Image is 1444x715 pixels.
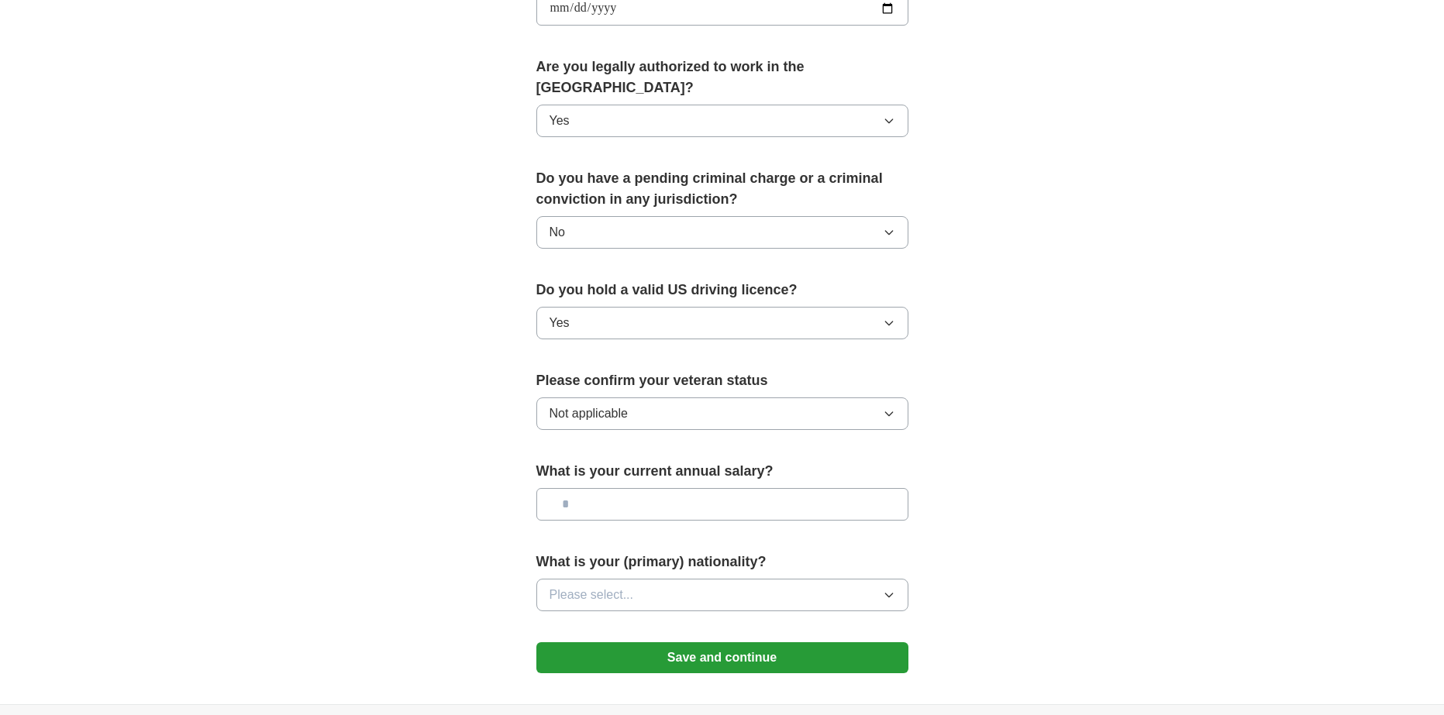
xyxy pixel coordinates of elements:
button: No [536,216,908,249]
button: Yes [536,307,908,339]
button: Not applicable [536,397,908,430]
label: What is your (primary) nationality? [536,552,908,572]
label: What is your current annual salary? [536,461,908,482]
span: No [550,223,565,242]
label: Please confirm your veteran status [536,370,908,391]
button: Please select... [536,579,908,611]
button: Save and continue [536,642,908,673]
span: Yes [550,314,570,332]
span: Please select... [550,586,634,604]
span: Not applicable [550,404,628,423]
span: Yes [550,112,570,130]
label: Are you legally authorized to work in the [GEOGRAPHIC_DATA]? [536,57,908,98]
button: Yes [536,105,908,137]
label: Do you hold a valid US driving licence? [536,280,908,301]
label: Do you have a pending criminal charge or a criminal conviction in any jurisdiction? [536,168,908,210]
